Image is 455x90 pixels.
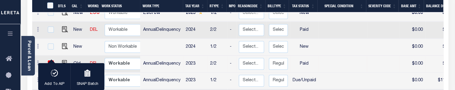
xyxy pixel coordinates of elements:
p: Add To AIP [45,81,64,87]
td: $0.00 [400,39,425,56]
td: Paid [290,22,318,39]
td: - [227,56,236,72]
td: 1/2 [208,72,227,89]
td: - [227,72,236,89]
td: 2023 [183,56,208,72]
td: AnnualDelinquency [141,56,183,72]
td: Old [71,56,88,72]
td: - [227,22,236,39]
td: $0.00 [400,22,425,39]
td: 2/2 [208,22,227,39]
td: - [227,39,236,56]
td: 1/2 [208,39,227,56]
td: New [71,22,88,39]
p: SNAP Batch [77,81,98,87]
td: Escrow [141,5,183,22]
td: $0.00 [400,72,425,89]
td: $0.00 [400,56,425,72]
a: ESC [90,11,100,15]
td: 2/2 [208,56,227,72]
a: Parcel & Loan [27,40,31,71]
td: 2025 [183,5,208,22]
td: $0.00 [400,5,425,22]
td: Paid [290,56,318,72]
td: AnnualDelinquency [141,22,183,39]
td: New [71,5,88,22]
td: Due/Unpaid [290,72,318,89]
a: DEL [90,62,98,66]
td: 2024 [183,22,208,39]
td: New [290,39,318,56]
td: AnnualDelinquency [141,72,183,89]
td: - [227,5,236,22]
td: 2023 [183,72,208,89]
td: New [290,5,318,22]
td: New [71,39,88,56]
td: 2024 [183,39,208,56]
td: 1/2 [208,5,227,22]
a: DEL [90,28,98,32]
